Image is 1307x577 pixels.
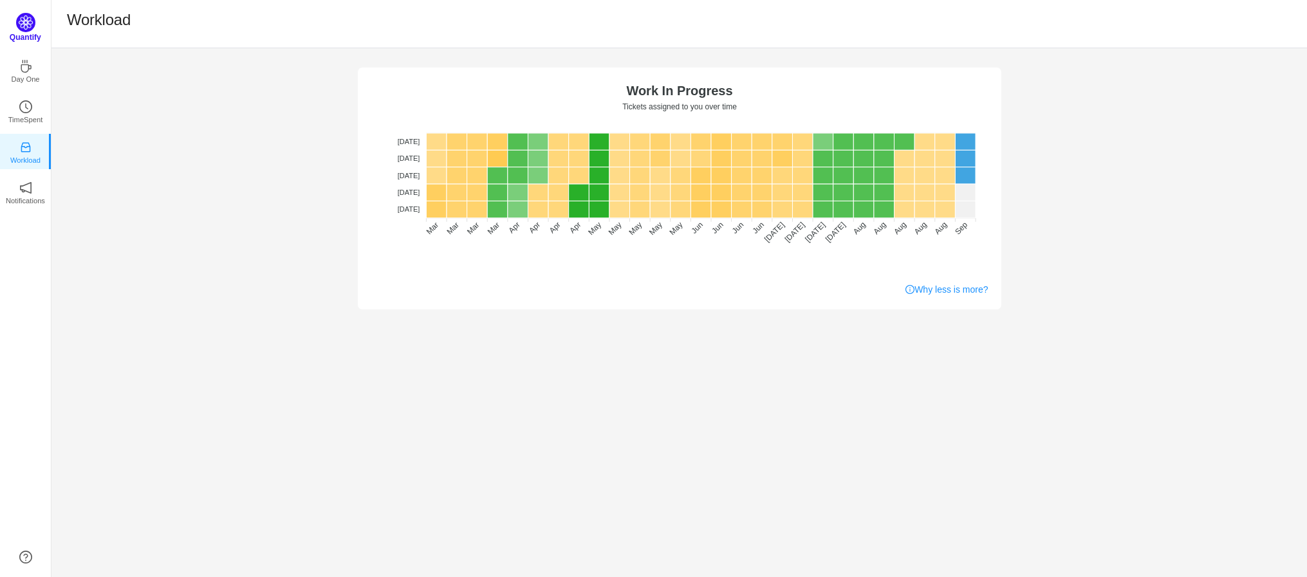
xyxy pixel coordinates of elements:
[19,551,32,563] a: icon: question-circle
[397,205,420,213] tspan: [DATE]
[892,220,908,236] tspan: Aug
[851,220,867,236] tspan: Aug
[606,220,623,237] tspan: May
[905,285,914,294] i: icon: info-circle
[803,220,827,244] tspan: [DATE]
[953,220,969,236] tspan: Sep
[8,114,43,125] p: TimeSpent
[19,185,32,198] a: icon: notificationNotifications
[10,154,41,166] p: Workload
[11,73,39,85] p: Day One
[647,220,663,237] tspan: May
[871,220,887,236] tspan: Aug
[397,154,420,162] tspan: [DATE]
[465,221,481,237] tspan: Mar
[397,138,420,145] tspan: [DATE]
[547,220,562,235] tspan: Apr
[19,141,32,154] i: icon: inbox
[67,10,131,30] h1: Workload
[568,220,582,235] tspan: Apr
[763,220,786,244] tspan: [DATE]
[6,195,45,206] p: Notifications
[905,283,988,297] a: Why less is more?
[912,220,928,236] tspan: Aug
[397,172,420,179] tspan: [DATE]
[424,221,440,237] tspan: Mar
[506,220,521,235] tspan: Apr
[730,220,745,235] tspan: Jun
[527,220,542,235] tspan: Apr
[16,13,35,32] img: Quantify
[750,220,766,235] tspan: Jun
[783,220,806,244] tspan: [DATE]
[627,220,644,237] tspan: May
[586,220,603,237] tspan: May
[485,221,501,237] tspan: Mar
[397,188,420,196] tspan: [DATE]
[710,220,725,235] tspan: Jun
[19,60,32,73] i: icon: coffee
[19,181,32,194] i: icon: notification
[19,100,32,113] i: icon: clock-circle
[19,104,32,117] a: icon: clock-circleTimeSpent
[626,84,732,98] text: Work In Progress
[19,64,32,77] a: icon: coffeeDay One
[445,221,461,237] tspan: Mar
[10,32,41,43] p: Quantify
[823,220,847,244] tspan: [DATE]
[689,220,705,235] tspan: Jun
[667,220,684,237] tspan: May
[932,220,949,236] tspan: Aug
[19,145,32,158] a: icon: inboxWorkload
[622,102,737,111] text: Tickets assigned to you over time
